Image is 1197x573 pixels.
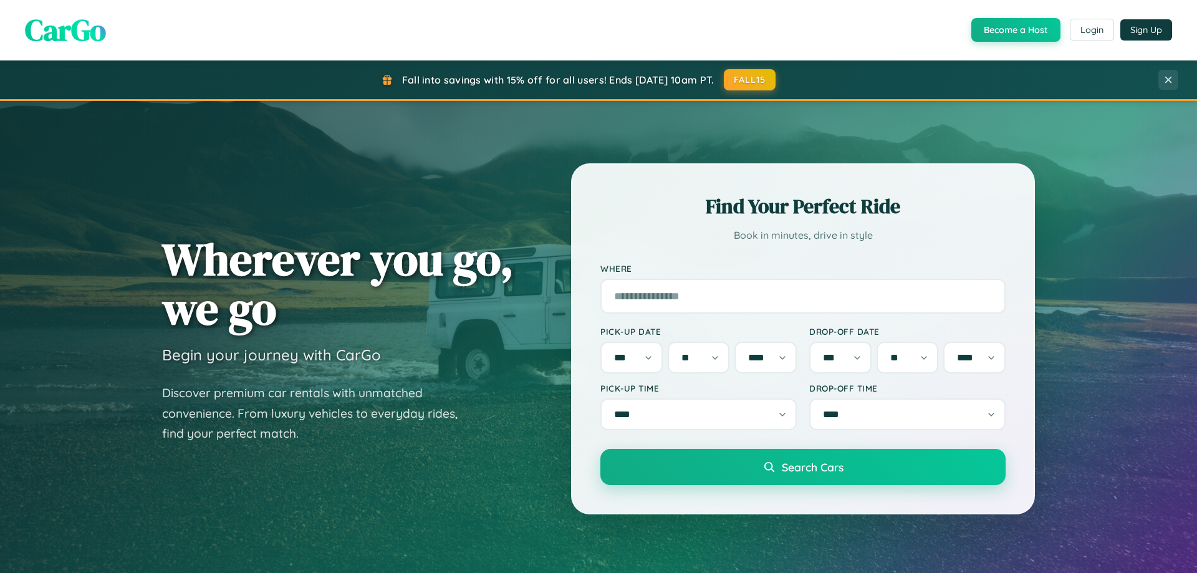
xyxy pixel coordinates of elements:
label: Drop-off Date [809,326,1006,337]
label: Drop-off Time [809,383,1006,393]
h3: Begin your journey with CarGo [162,345,381,364]
button: Search Cars [600,449,1006,485]
h1: Wherever you go, we go [162,234,514,333]
label: Pick-up Time [600,383,797,393]
button: Login [1070,19,1114,41]
span: CarGo [25,9,106,51]
p: Discover premium car rentals with unmatched convenience. From luxury vehicles to everyday rides, ... [162,383,474,444]
span: Fall into savings with 15% off for all users! Ends [DATE] 10am PT. [402,74,714,86]
label: Where [600,263,1006,274]
button: Become a Host [971,18,1060,42]
span: Search Cars [782,460,844,474]
button: Sign Up [1120,19,1172,41]
button: FALL15 [724,69,776,90]
label: Pick-up Date [600,326,797,337]
p: Book in minutes, drive in style [600,226,1006,244]
h2: Find Your Perfect Ride [600,193,1006,220]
